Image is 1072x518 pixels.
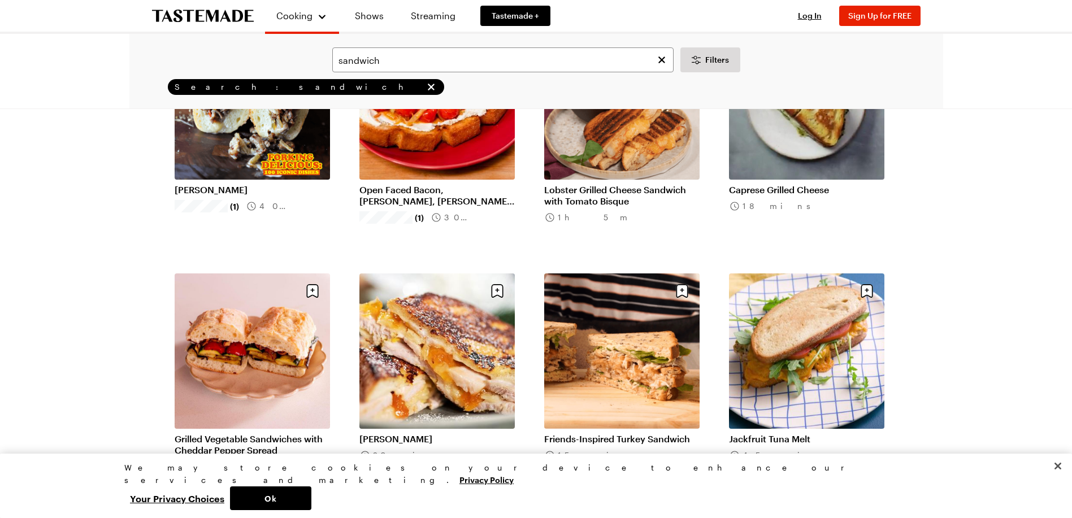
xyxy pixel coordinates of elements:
[856,280,878,302] button: Save recipe
[798,11,822,20] span: Log In
[152,10,254,23] a: To Tastemade Home Page
[1045,454,1070,478] button: Close
[729,184,884,195] a: Caprese Grilled Cheese
[544,184,700,207] a: Lobster Grilled Cheese Sandwich with Tomato Bisque
[492,10,539,21] span: Tastemade +
[459,474,514,485] a: More information about your privacy, opens in a new tab
[124,486,230,510] button: Your Privacy Choices
[276,5,328,27] button: Cooking
[705,54,729,66] span: Filters
[359,184,515,207] a: Open Faced Bacon, [PERSON_NAME], [PERSON_NAME] and Goat Cheese Sandwich
[480,6,550,26] a: Tastemade +
[175,184,330,195] a: [PERSON_NAME]
[839,6,921,26] button: Sign Up for FREE
[175,433,330,456] a: Grilled Vegetable Sandwiches with Cheddar Pepper Spread
[787,10,832,21] button: Log In
[230,486,311,510] button: Ok
[124,462,938,510] div: Privacy
[124,462,938,486] div: We may store cookies on your device to enhance our services and marketing.
[487,280,508,302] button: Save recipe
[656,54,668,66] button: Clear search
[680,47,740,72] button: Desktop filters
[729,433,884,445] a: Jackfruit Tuna Melt
[359,433,515,445] a: [PERSON_NAME]
[671,280,693,302] button: Save recipe
[276,10,313,21] span: Cooking
[175,82,423,92] span: Search: sandwich
[848,11,912,20] span: Sign Up for FREE
[332,47,674,72] input: Search for a Recipe
[425,81,437,93] button: remove Search: sandwich
[544,433,700,445] a: Friends-Inspired Turkey Sandwich
[302,280,323,302] button: Save recipe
